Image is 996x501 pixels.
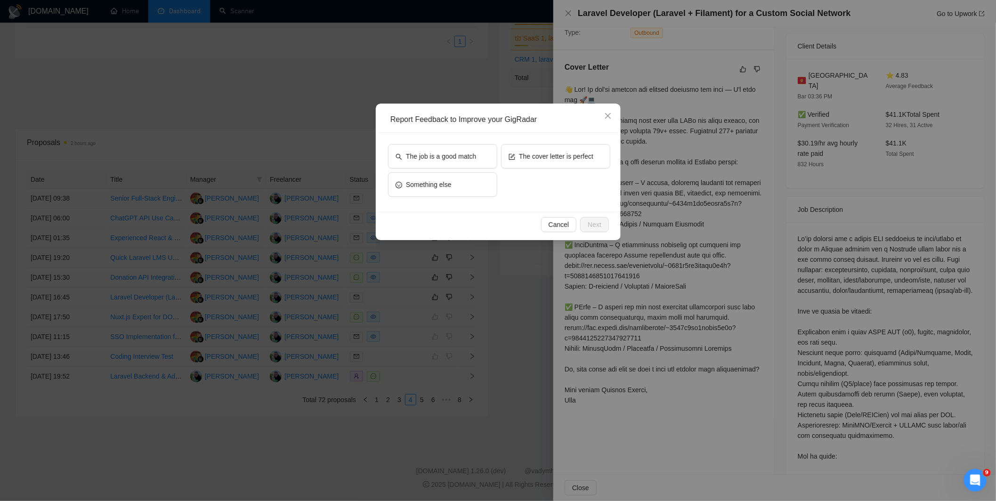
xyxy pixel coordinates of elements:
[406,151,476,162] span: The job is a good match
[509,153,515,160] span: form
[396,181,402,188] span: smile
[406,179,452,190] span: Something else
[548,219,569,230] span: Cancel
[390,114,613,125] div: Report Feedback to Improve your GigRadar
[388,172,497,197] button: smileSomething else
[388,144,497,169] button: searchThe job is a good match
[396,153,402,160] span: search
[983,469,991,477] span: 9
[964,469,987,492] iframe: Intercom live chat
[541,217,576,232] button: Cancel
[580,217,609,232] button: Next
[604,112,612,120] span: close
[595,104,621,129] button: Close
[501,144,610,169] button: formThe cover letter is perfect
[519,151,593,162] span: The cover letter is perfect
